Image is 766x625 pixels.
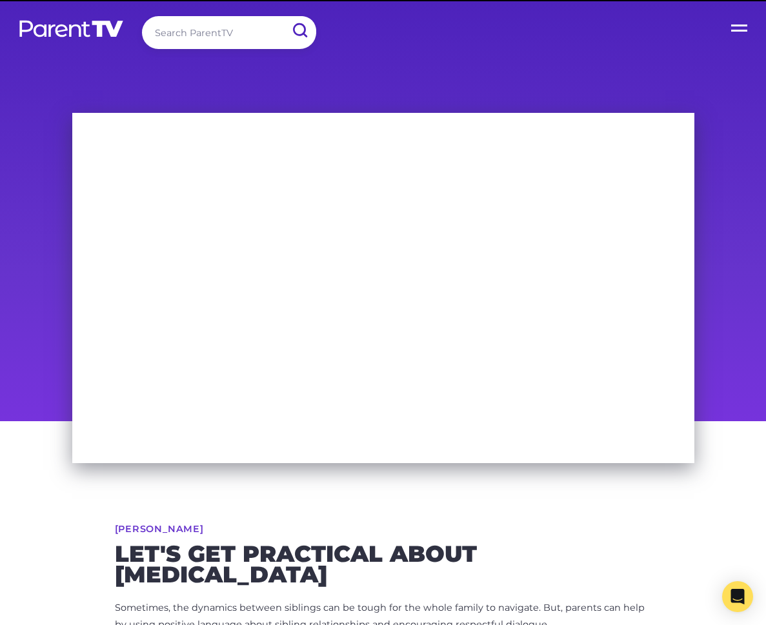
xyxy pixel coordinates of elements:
div: Open Intercom Messenger [722,581,753,612]
img: parenttv-logo-white.4c85aaf.svg [18,19,125,38]
h2: Let's get practical about [MEDICAL_DATA] [115,544,652,584]
input: Search ParentTV [142,16,316,49]
input: Submit [283,16,316,45]
a: [PERSON_NAME] [115,524,204,533]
